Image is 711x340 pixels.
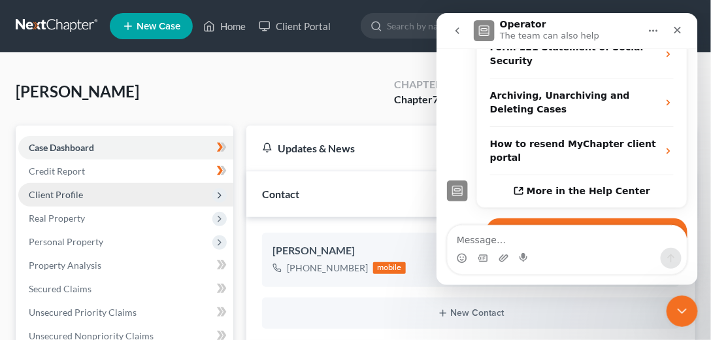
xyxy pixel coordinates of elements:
div: [PERSON_NAME] [273,243,669,259]
span: Contact [262,188,299,200]
iframe: Intercom live chat [437,13,698,285]
button: Send a message… [224,235,245,256]
span: Property Analysis [29,260,101,271]
span: Case Dashboard [29,142,94,153]
a: Unsecured Priority Claims [18,301,233,324]
textarea: Message… [11,212,250,235]
span: Unsecured Priority Claims [29,307,137,318]
span: Real Property [29,212,85,224]
span: [PERSON_NAME] [16,82,139,101]
a: Secured Claims [18,277,233,301]
a: Home [197,14,252,38]
span: New Case [137,22,180,31]
button: Start recording [83,240,93,250]
span: Credit Report [29,165,85,177]
div: mobile [373,262,406,274]
a: Credit Report [18,160,233,183]
a: Property Analysis [18,254,233,277]
div: [PHONE_NUMBER] [287,262,368,275]
span: Personal Property [29,236,103,247]
a: Client Portal [252,14,337,38]
button: Upload attachment [62,240,73,250]
button: Gif picker [41,240,52,250]
iframe: Intercom live chat [667,296,698,327]
div: When trying to: Tri-Merge Credit Report [50,205,251,266]
span: Client Profile [29,189,83,200]
div: Mumtaz says… [10,205,251,282]
span: 7 [433,93,438,105]
div: Chapter [394,92,442,107]
button: New Contact [273,308,669,318]
span: Secured Claims [29,283,91,294]
a: Case Dashboard [18,136,233,160]
button: Emoji picker [20,240,31,250]
div: Updates & News [262,141,640,155]
div: Chapter [394,77,442,92]
input: Search by name... [387,14,506,38]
